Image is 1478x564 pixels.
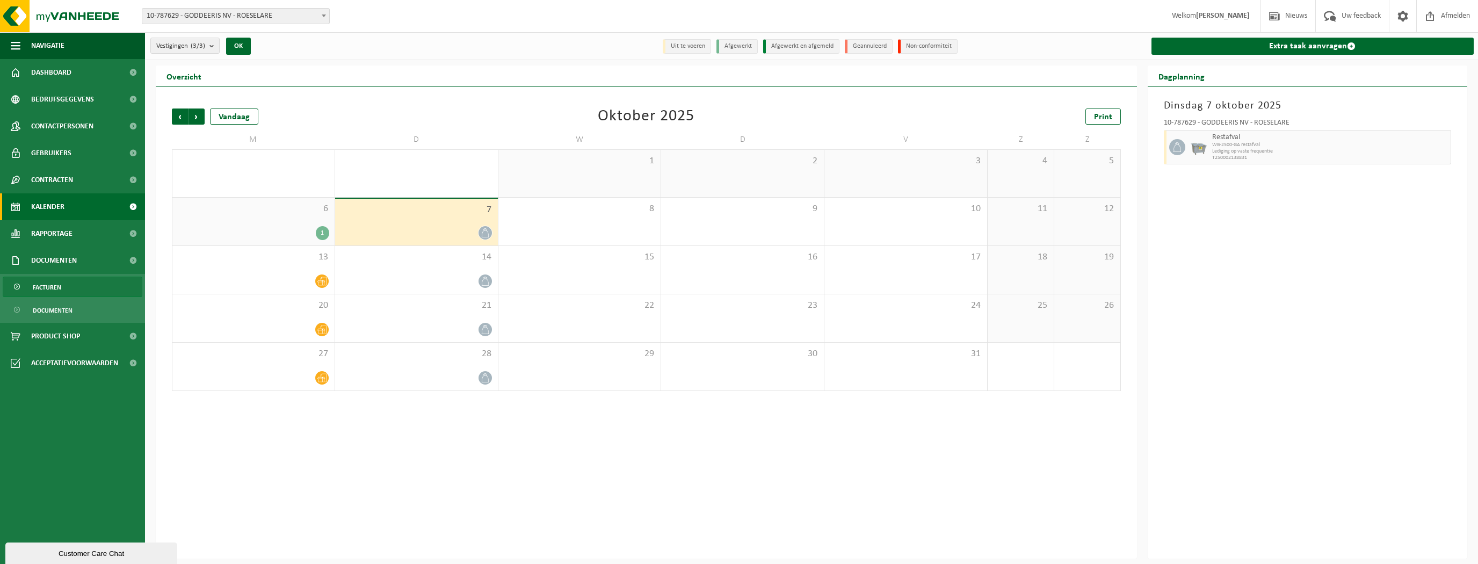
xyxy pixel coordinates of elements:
[3,300,142,320] a: Documenten
[993,300,1048,312] span: 25
[33,300,73,321] span: Documenten
[1196,12,1250,20] strong: [PERSON_NAME]
[31,193,64,220] span: Kalender
[1212,148,1448,155] span: Lediging op vaste frequentie
[666,203,818,215] span: 9
[830,203,982,215] span: 10
[172,109,188,125] span: Vorige
[663,39,711,54] li: Uit te voeren
[1060,300,1115,312] span: 26
[31,323,80,350] span: Product Shop
[31,350,118,377] span: Acceptatievoorwaarden
[498,130,662,149] td: W
[1085,109,1121,125] a: Print
[1054,130,1121,149] td: Z
[830,300,982,312] span: 24
[340,204,492,216] span: 7
[31,220,73,247] span: Rapportage
[31,167,73,193] span: Contracten
[1212,142,1448,148] span: WB-2500-GA restafval
[156,66,212,86] h2: Overzicht
[1148,66,1215,86] h2: Dagplanning
[1094,113,1112,121] span: Print
[598,109,694,125] div: Oktober 2025
[763,39,839,54] li: Afgewerkt en afgemeld
[993,155,1048,167] span: 4
[845,39,893,54] li: Geannuleerd
[335,130,498,149] td: D
[33,277,61,298] span: Facturen
[824,130,988,149] td: V
[666,251,818,263] span: 16
[993,251,1048,263] span: 18
[31,86,94,113] span: Bedrijfsgegevens
[316,226,329,240] div: 1
[31,140,71,167] span: Gebruikers
[31,59,71,86] span: Dashboard
[504,203,656,215] span: 8
[1164,98,1452,114] h3: Dinsdag 7 oktober 2025
[661,130,824,149] td: D
[142,8,330,24] span: 10-787629 - GODDEERIS NV - ROESELARE
[191,42,205,49] count: (3/3)
[830,251,982,263] span: 17
[340,251,492,263] span: 14
[150,38,220,54] button: Vestigingen(3/3)
[210,109,258,125] div: Vandaag
[1212,133,1448,142] span: Restafval
[31,113,93,140] span: Contactpersonen
[830,348,982,360] span: 31
[666,348,818,360] span: 30
[1151,38,1474,55] a: Extra taak aanvragen
[1164,119,1452,130] div: 10-787629 - GODDEERIS NV - ROESELARE
[1060,251,1115,263] span: 19
[340,300,492,312] span: 21
[31,32,64,59] span: Navigatie
[172,130,335,149] td: M
[31,247,77,274] span: Documenten
[156,38,205,54] span: Vestigingen
[178,300,329,312] span: 20
[504,300,656,312] span: 22
[504,348,656,360] span: 29
[666,155,818,167] span: 2
[5,540,179,564] iframe: chat widget
[1060,203,1115,215] span: 12
[716,39,758,54] li: Afgewerkt
[898,39,958,54] li: Non-conformiteit
[504,155,656,167] span: 1
[504,251,656,263] span: 15
[340,348,492,360] span: 28
[1060,155,1115,167] span: 5
[142,9,329,24] span: 10-787629 - GODDEERIS NV - ROESELARE
[830,155,982,167] span: 3
[988,130,1054,149] td: Z
[3,277,142,297] a: Facturen
[1212,155,1448,161] span: T250002138831
[178,348,329,360] span: 27
[666,300,818,312] span: 23
[189,109,205,125] span: Volgende
[178,203,329,215] span: 6
[993,203,1048,215] span: 11
[178,251,329,263] span: 13
[1191,139,1207,155] img: WB-2500-GAL-GY-01
[226,38,251,55] button: OK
